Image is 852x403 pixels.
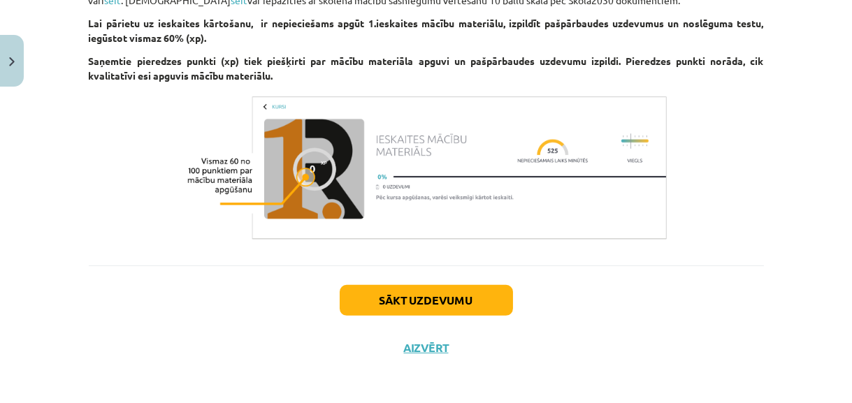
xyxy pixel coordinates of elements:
[89,17,764,44] b: Lai pārietu uz ieskaites kārtošanu, ir nepieciešams apgūt 1.ieskaites mācību materiālu, izpildīt ...
[89,54,764,82] b: Saņemtie pieredzes punkti (xp) tiek piešķirti par mācību materiāla apguvi un pašpārbaudes uzdevum...
[340,285,513,316] button: Sākt uzdevumu
[9,57,15,66] img: icon-close-lesson-0947bae3869378f0d4975bcd49f059093ad1ed9edebbc8119c70593378902aed.svg
[400,341,453,355] button: Aizvērt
